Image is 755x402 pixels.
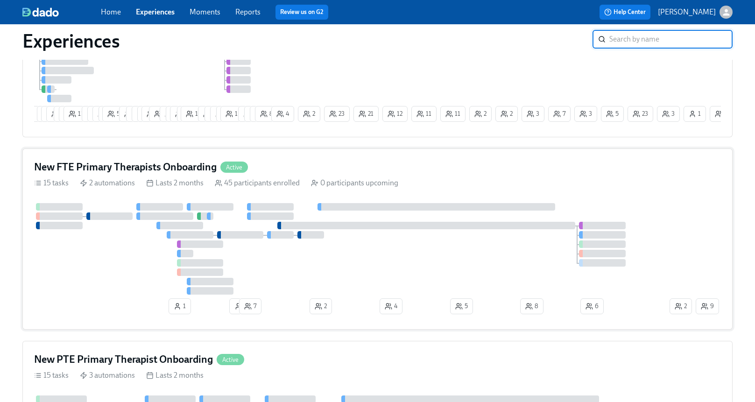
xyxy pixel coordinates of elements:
span: 9 [137,109,150,119]
button: 2 [166,106,188,122]
span: 11 [445,109,460,119]
button: 3 [216,106,239,122]
span: 21 [359,109,374,119]
button: 11 [64,106,89,122]
span: 2 [501,109,513,119]
span: 12 [203,109,218,119]
button: 6 [126,106,149,122]
span: 2 [675,302,687,311]
div: 45 participants enrolled [215,178,300,188]
button: 1 [244,106,267,122]
span: 4 [276,109,289,119]
button: 2 [670,298,692,314]
a: dado [22,7,101,17]
button: 5 [450,298,473,314]
button: 1 [37,106,59,122]
button: 17 [710,106,734,122]
span: 3 [579,109,592,119]
span: 18 [147,109,162,119]
span: 2 [303,109,315,119]
span: 2 [154,109,166,119]
a: New FTE Primary Therapists OnboardingActive15 tasks 2 automations Lasts 2 months 45 participants ... [22,148,733,330]
span: 5 [606,109,619,119]
span: 14 [175,109,191,119]
span: 8 [260,109,273,119]
span: 7 [553,109,565,119]
button: Review us on G2 [275,5,328,20]
span: 2 [474,109,487,119]
div: 3 automations [80,370,135,381]
span: 3 [36,109,49,119]
button: 8 [238,106,261,122]
span: 17 [715,109,729,119]
button: 11 [440,106,466,122]
span: 9 [701,302,714,311]
span: Help Center [604,7,646,17]
span: 6 [210,109,223,119]
button: 5 [250,106,273,122]
a: Experiences [136,7,175,16]
a: Home [101,7,121,16]
button: 12 [198,106,223,122]
span: 12 [388,109,402,119]
span: 9 [165,109,178,119]
h4: New PTE Primary Therapist Onboarding [34,353,213,367]
button: 21 [353,106,379,122]
span: 1 [174,302,186,311]
span: 10 [124,109,140,119]
button: 3 [657,106,680,122]
button: 4 [87,106,110,122]
h4: New FTE Primary Therapists Onboarding [34,160,217,174]
button: 2 [298,106,320,122]
button: 1 [229,298,252,314]
div: Lasts 2 months [146,370,204,381]
button: 6 [210,106,233,122]
span: 8 [243,109,256,119]
button: 4 [271,106,294,122]
span: 5 [455,302,468,311]
button: 12 [220,106,246,122]
button: 11 [411,106,437,122]
div: 15 tasks [34,178,69,188]
button: 13 [41,106,67,122]
span: 4 [385,302,397,311]
button: 54 [102,106,128,122]
span: 6 [215,109,228,119]
button: 9 [696,298,719,314]
button: 14 [170,106,196,122]
button: 12 [382,106,408,122]
button: 6 [580,298,604,314]
span: 6 [586,302,599,311]
span: 3 [662,109,675,119]
span: 23 [329,109,345,119]
button: 7 [82,106,104,122]
button: 8 [520,298,543,314]
button: 1 [169,298,191,314]
button: 2 [310,298,332,314]
a: Moments [190,7,220,16]
span: 3 [527,109,539,119]
button: 1 [684,106,706,122]
span: 1 [234,302,247,311]
button: 9 [137,106,161,122]
button: 5 [601,106,624,122]
button: 9 [160,106,183,122]
button: 10 [46,106,72,122]
a: Reports [235,7,261,16]
div: 0 participants upcoming [311,178,398,188]
span: 2 [315,302,327,311]
button: 23 [628,106,653,122]
button: Help Center [600,5,650,20]
span: 11 [69,109,84,119]
div: 2 automations [80,178,135,188]
span: 12 [226,109,240,119]
button: 3 [522,106,544,122]
button: 2 [149,106,171,122]
span: 6 [98,109,111,119]
img: dado [22,7,59,17]
button: 18 [141,106,168,122]
button: 4 [54,106,77,122]
span: Active [217,356,244,363]
button: 8 [59,106,82,122]
span: 8 [525,302,538,311]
